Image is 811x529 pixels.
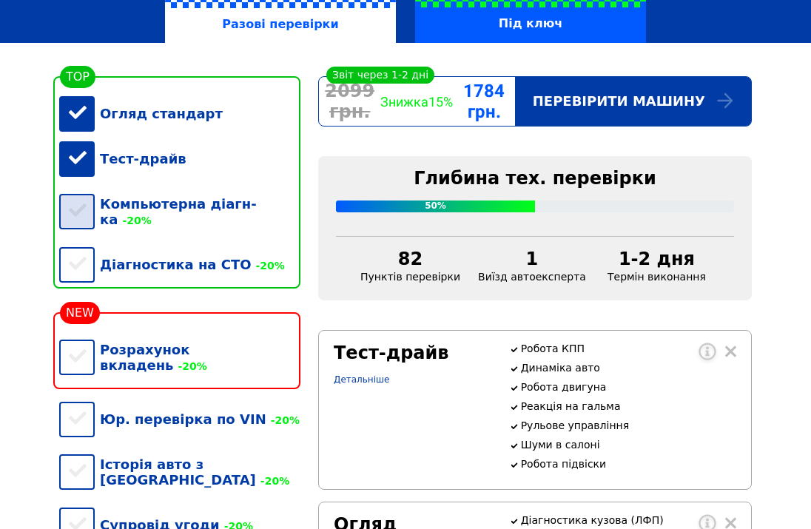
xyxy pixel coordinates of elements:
[266,414,300,426] span: -20%
[469,249,595,283] div: Виїзд автоексперта
[351,249,469,283] div: Пунктів перевірки
[319,81,380,122] div: 2099 грн.
[453,81,514,122] div: 1784 грн.
[521,439,736,451] p: Шуми в салоні
[428,94,453,109] span: 15%
[604,249,710,269] div: 1-2 дня
[521,458,736,470] p: Робота підвіски
[59,242,300,287] div: Діагностика на СТО
[521,420,736,431] p: Рульове управління
[252,260,285,272] span: -20%
[59,397,300,442] div: Юр. перевірка по VIN
[336,201,535,212] div: 50%
[360,249,460,269] div: 82
[336,168,734,189] div: Глибина тех. перевірки
[334,374,389,385] a: Детальніше
[59,136,300,181] div: Тест-драйв
[59,442,300,502] div: Історія авто з [GEOGRAPHIC_DATA]
[521,362,736,374] p: Динаміка авто
[59,91,300,136] div: Огляд стандарт
[59,327,300,388] div: Розрахунок вкладень
[380,94,453,109] div: Знижка
[521,343,736,354] p: Робота КПП
[478,249,586,269] div: 1
[521,514,736,526] p: Діагностика кузова (ЛФП)
[256,475,289,487] span: -20%
[118,215,151,226] span: -20%
[174,360,207,372] span: -20%
[595,249,719,283] div: Термін виконання
[515,77,751,126] div: Перевірити машину
[521,381,736,393] p: Робота двигуна
[334,343,491,363] div: Тест-драйв
[521,400,736,412] p: Реакція на гальма
[59,181,300,242] div: Компьютерна діагн-ка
